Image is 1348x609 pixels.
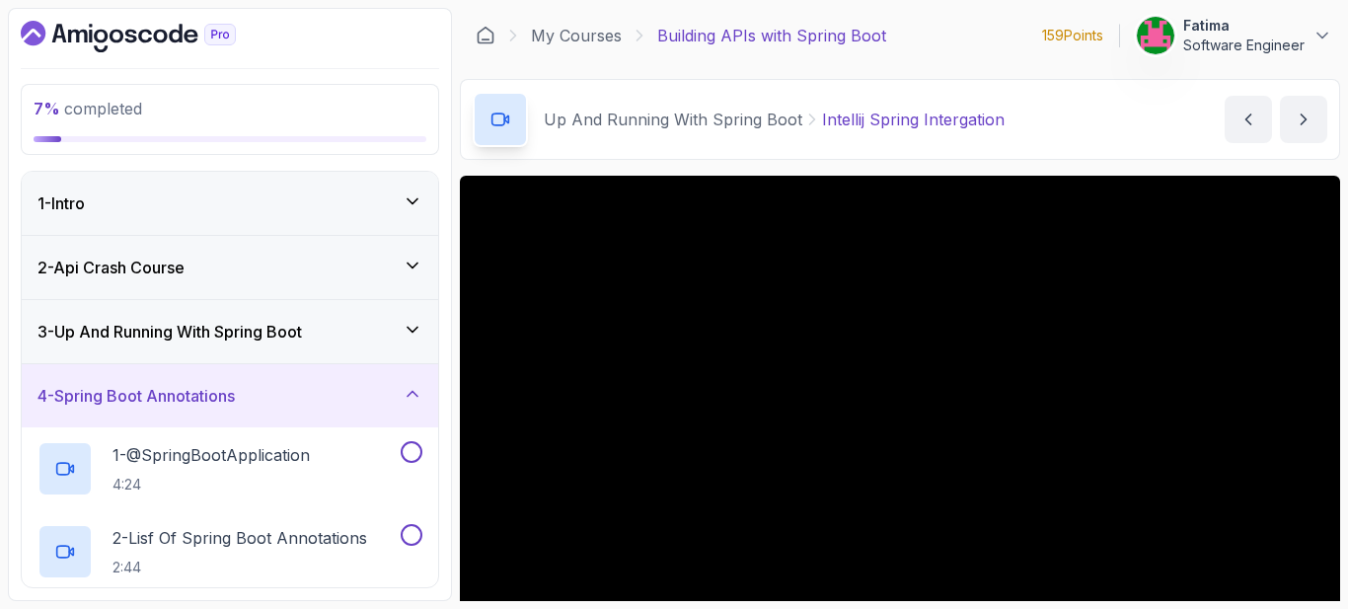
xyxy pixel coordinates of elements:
p: Building APIs with Spring Boot [657,24,886,47]
h3: 3 - Up And Running With Spring Boot [37,320,302,343]
p: 1 - @SpringBootApplication [112,443,310,467]
a: Dashboard [476,26,495,45]
button: next content [1280,96,1327,143]
button: 1-@SpringBootApplication4:24 [37,441,422,496]
img: user profile image [1137,17,1174,54]
p: 2 - Lisf Of Spring Boot Annotations [112,526,367,550]
button: 3-Up And Running With Spring Boot [22,300,438,363]
span: completed [34,99,142,118]
button: previous content [1225,96,1272,143]
h3: 2 - Api Crash Course [37,256,185,279]
p: 159 Points [1042,26,1103,45]
p: 2:44 [112,558,367,577]
h3: 1 - Intro [37,191,85,215]
button: 4-Spring Boot Annotations [22,364,438,427]
span: 7 % [34,99,60,118]
p: Intellij Spring Intergation [822,108,1005,131]
h3: 4 - Spring Boot Annotations [37,384,235,408]
p: 4:24 [112,475,310,495]
p: Fatima [1183,16,1305,36]
p: Up And Running With Spring Boot [544,108,802,131]
button: 2-Lisf Of Spring Boot Annotations2:44 [37,524,422,579]
button: 1-Intro [22,172,438,235]
button: user profile imageFatimaSoftware Engineer [1136,16,1332,55]
iframe: chat widget [1226,486,1348,579]
button: 2-Api Crash Course [22,236,438,299]
p: Software Engineer [1183,36,1305,55]
a: Dashboard [21,21,281,52]
a: My Courses [531,24,622,47]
